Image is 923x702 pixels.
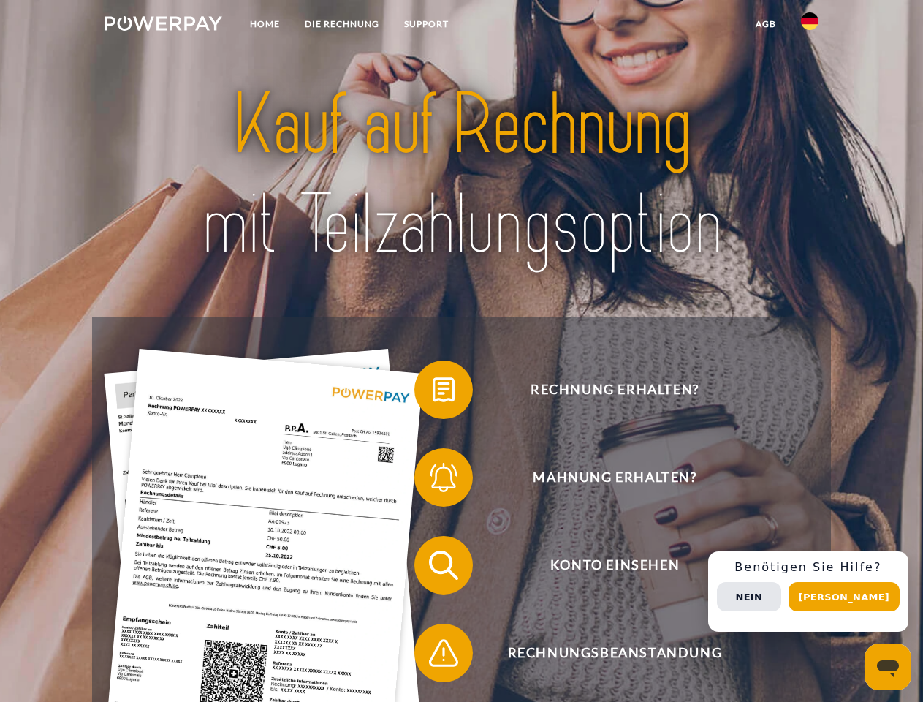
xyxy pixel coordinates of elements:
a: SUPPORT [392,11,461,37]
img: logo-powerpay-white.svg [105,16,222,31]
a: agb [743,11,789,37]
iframe: Schaltfläche zum Öffnen des Messaging-Fensters [865,643,911,690]
button: Mahnung erhalten? [414,448,794,507]
img: qb_search.svg [425,547,462,584]
h3: Benötigen Sie Hilfe? [717,560,900,575]
span: Konto einsehen [436,536,794,595]
img: qb_bill.svg [425,371,462,408]
button: Konto einsehen [414,536,794,595]
span: Rechnung erhalten? [436,361,794,419]
a: DIE RECHNUNG [292,11,392,37]
img: title-powerpay_de.svg [140,70,783,280]
img: qb_warning.svg [425,635,462,671]
a: Home [238,11,292,37]
div: Schnellhilfe [708,551,908,632]
img: de [801,12,818,30]
button: Nein [717,582,781,611]
span: Rechnungsbeanstandung [436,624,794,682]
button: Rechnung erhalten? [414,361,794,419]
button: Rechnungsbeanstandung [414,624,794,682]
img: qb_bell.svg [425,459,462,496]
button: [PERSON_NAME] [789,582,900,611]
span: Mahnung erhalten? [436,448,794,507]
